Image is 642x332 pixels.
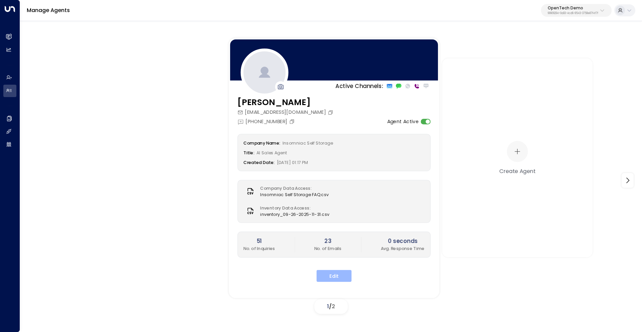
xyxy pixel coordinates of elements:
button: Copy [328,109,335,115]
span: 2 [332,303,335,310]
a: Manage Agents [27,6,70,14]
h3: [PERSON_NAME] [237,96,335,108]
div: [PHONE_NUMBER] [237,117,296,125]
label: Inventory Data Access: [260,205,326,211]
span: inventory_09-26-2025-11-31.csv [260,211,330,218]
label: Company Name: [243,140,280,146]
p: Avg. Response Time [381,245,425,252]
span: 1 [327,303,329,310]
button: Edit [317,270,352,282]
p: Active Channels: [335,82,383,90]
p: No. of Emails [314,245,342,252]
div: [EMAIL_ADDRESS][DOMAIN_NAME] [237,108,335,116]
span: [DATE] 01:17 PM [277,159,308,165]
h2: 51 [243,237,275,245]
label: Title: [243,150,254,156]
label: Created Date: [243,159,275,165]
button: Copy [289,118,297,124]
label: Company Data Access: [260,185,325,191]
label: Agent Active [387,117,419,125]
div: Create Agent [499,167,535,175]
span: AI Sales Agent [256,150,287,156]
div: / [314,299,348,314]
p: 99909294-0a93-4cd6-8543-3758e87f4f7f [548,12,598,15]
h2: 0 seconds [381,237,425,245]
button: OpenTech Demo99909294-0a93-4cd6-8543-3758e87f4f7f [541,4,612,17]
p: OpenTech Demo [548,6,598,10]
h2: 23 [314,237,342,245]
span: Insomniac Self Storage [283,140,333,146]
p: No. of Inquiries [243,245,275,252]
span: Insomniac Self Storage FAQ.csv [260,191,329,198]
